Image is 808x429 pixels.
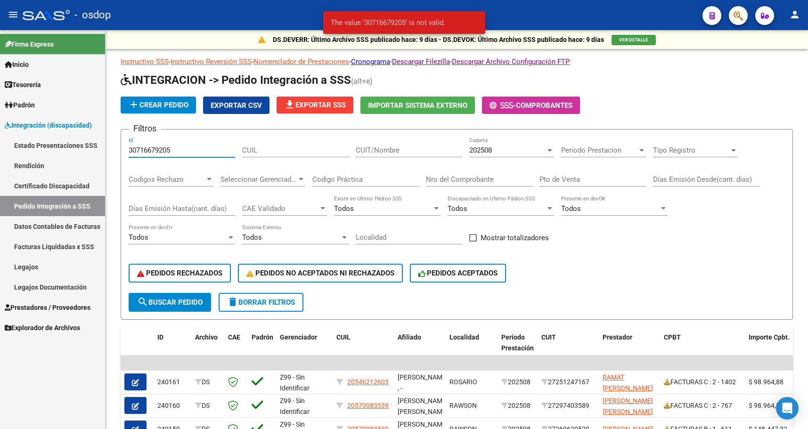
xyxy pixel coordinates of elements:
[228,333,240,341] span: CAE
[238,264,403,283] button: PEDIDOS NO ACEPTADOS NI RECHAZADOS
[603,373,653,392] span: RAMAT [PERSON_NAME]
[664,400,741,411] div: FACTURAS C : 2 - 767
[612,35,656,45] button: VER DETALLE
[203,97,269,114] button: Exportar CSV
[482,97,580,114] button: -Comprobantes
[129,264,231,283] button: PEDIDOS RECHAZADOS
[619,37,648,42] span: VER DETALLE
[227,296,238,308] mat-icon: delete
[749,402,784,409] span: $ 98.964,88
[331,18,445,27] span: The value '30716679205' is not valid.
[5,323,80,333] span: Explorador de Archivos
[347,402,389,409] span: 20570083539
[334,204,354,213] span: Todos
[398,333,421,341] span: Afiliado
[603,397,653,415] span: [PERSON_NAME] [PERSON_NAME]
[541,377,595,388] div: 27251247167
[789,9,800,20] mat-icon: person
[490,101,516,110] span: -
[219,293,303,312] button: Borrar Filtros
[599,327,660,369] datatable-header-cell: Prestador
[276,327,333,369] datatable-header-cell: Gerenciador
[273,34,604,45] p: DS.DEVERR: Último Archivo SSS publicado hace: 9 días - DS.DEVOK: Último Archivo SSS publicado hac...
[501,377,534,388] div: 202508
[157,333,163,341] span: ID
[253,57,349,66] a: Nomenclador de Prestaciones
[469,146,492,154] span: 202508
[749,333,790,341] span: Importe Cpbt.
[336,333,351,341] span: CUIL
[74,5,111,25] span: - osdop
[154,327,191,369] datatable-header-cell: ID
[449,333,479,341] span: Localidad
[561,146,637,154] span: Periodo Prestacion
[448,204,467,213] span: Todos
[392,57,450,66] a: Descargar Filezilla
[498,327,538,369] datatable-header-cell: Período Prestación
[653,146,729,154] span: Tipo Registro
[5,39,54,49] span: Firma Express
[137,269,222,277] span: PEDIDOS RECHAZADOS
[121,57,793,67] p: - - - - -
[157,400,188,411] div: 240160
[171,57,252,66] a: Instructivo Reversión SSS
[191,327,224,369] datatable-header-cell: Archivo
[121,57,169,66] a: Instructivo SSS
[195,377,220,388] div: DS
[227,298,295,307] span: Borrar Filtros
[5,302,90,313] span: Prestadores / Proveedores
[745,327,797,369] datatable-header-cell: Importe Cpbt.
[284,99,295,110] mat-icon: file_download
[449,402,477,409] span: RAWSON
[418,269,498,277] span: PEDIDOS ACEPTADOS
[195,333,218,341] span: Archivo
[664,377,741,388] div: FACTURAS C : 2 - 1402
[284,101,346,109] span: Exportar SSS
[452,57,570,66] a: Descargar Archivo Configuración FTP
[660,327,745,369] datatable-header-cell: CPBT
[220,175,297,184] span: Seleccionar Gerenciador
[157,377,188,388] div: 240161
[5,80,41,90] span: Tesorería
[5,120,92,130] span: Integración (discapacidad)
[128,101,188,109] span: Crear Pedido
[541,400,595,411] div: 27297403589
[248,327,276,369] datatable-header-cell: Padrón
[224,327,248,369] datatable-header-cell: CAE
[541,333,556,341] span: CUIT
[368,101,467,110] span: Importar Sistema Externo
[446,327,498,369] datatable-header-cell: Localidad
[121,73,351,87] span: INTEGRACION -> Pedido Integración a SSS
[280,373,310,392] span: Z99 - Sin Identificar
[449,378,477,386] span: ROSARIO
[360,97,475,114] button: Importar Sistema Externo
[277,97,353,113] button: Exportar SSS
[333,327,394,369] datatable-header-cell: CUIL
[603,333,632,341] span: Prestador
[501,333,534,352] span: Período Prestación
[129,233,148,242] span: Todos
[351,77,373,86] span: (alt+e)
[137,298,203,307] span: Buscar Pedido
[280,333,317,341] span: Gerenciador
[280,397,310,415] span: Z99 - Sin Identificar
[776,397,799,420] div: Open Intercom Messenger
[242,204,318,213] span: CAE Validado
[538,327,599,369] datatable-header-cell: CUIT
[410,264,506,283] button: PEDIDOS ACEPTADOS
[5,100,35,110] span: Padrón
[242,233,262,242] span: Todos
[121,97,196,113] button: Crear Pedido
[246,269,394,277] span: PEDIDOS NO ACEPTADOS NI RECHAZADOS
[129,175,205,184] span: Codigos Rechazo
[252,333,273,341] span: Padrón
[195,400,220,411] div: DS
[211,101,262,110] span: Exportar CSV
[347,378,389,386] span: 20546212603
[129,293,211,312] button: Buscar Pedido
[137,296,148,308] mat-icon: search
[5,59,29,70] span: Inicio
[749,378,784,386] span: $ 98.964,88
[129,122,161,135] h3: Filtros
[561,204,581,213] span: Todos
